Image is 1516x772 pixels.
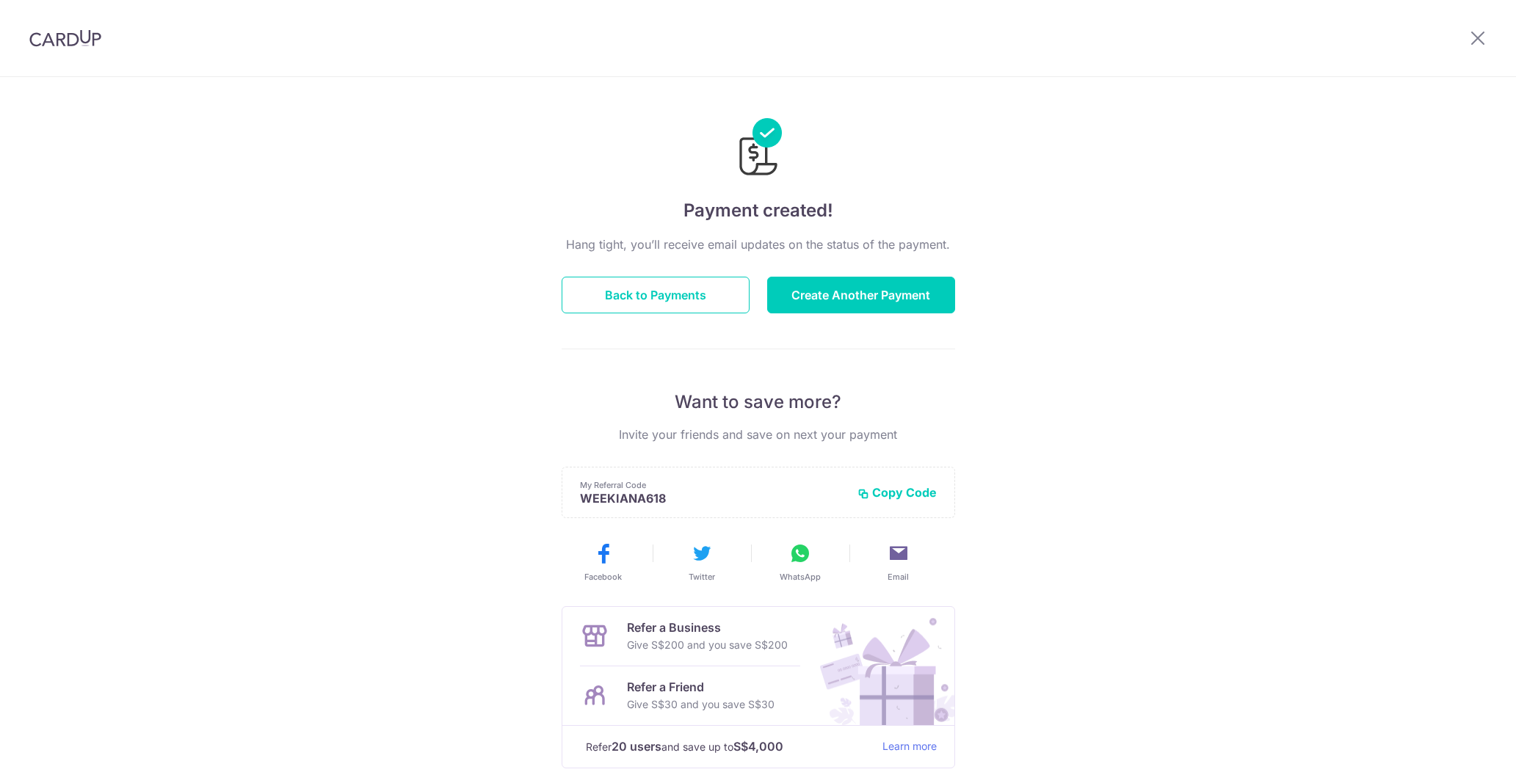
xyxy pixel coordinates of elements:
[627,636,788,654] p: Give S$200 and you save S$200
[659,542,745,583] button: Twitter
[562,197,955,224] h4: Payment created!
[562,390,955,414] p: Want to save more?
[580,479,846,491] p: My Referral Code
[1422,728,1501,765] iframe: Opens a widget where you can find more information
[767,277,955,313] button: Create Another Payment
[612,738,661,755] strong: 20 users
[780,571,821,583] span: WhatsApp
[562,236,955,253] p: Hang tight, you’ll receive email updates on the status of the payment.
[560,542,647,583] button: Facebook
[562,277,750,313] button: Back to Payments
[580,491,846,506] p: WEEKIANA618
[855,542,942,583] button: Email
[627,696,775,713] p: Give S$30 and you save S$30
[586,738,871,756] p: Refer and save up to
[735,118,782,180] img: Payments
[806,607,954,725] img: Refer
[627,619,788,636] p: Refer a Business
[584,571,622,583] span: Facebook
[857,485,937,500] button: Copy Code
[627,678,775,696] p: Refer a Friend
[29,29,101,47] img: CardUp
[562,426,955,443] p: Invite your friends and save on next your payment
[882,738,937,756] a: Learn more
[733,738,783,755] strong: S$4,000
[757,542,844,583] button: WhatsApp
[888,571,909,583] span: Email
[689,571,715,583] span: Twitter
